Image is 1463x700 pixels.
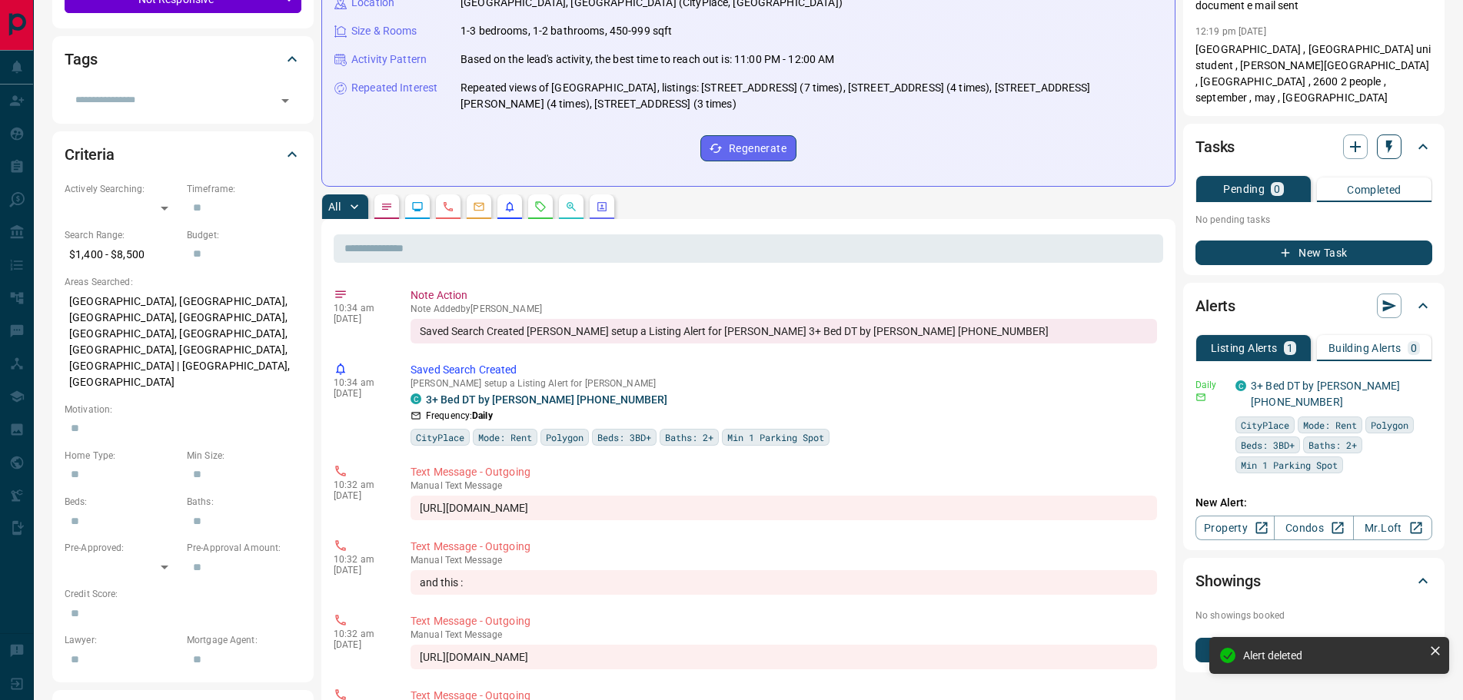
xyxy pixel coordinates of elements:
[187,228,301,242] p: Budget:
[727,430,824,445] span: Min 1 Parking Spot
[1243,649,1423,662] div: Alert deleted
[411,480,1157,491] p: Text Message
[534,201,547,213] svg: Requests
[1251,380,1400,408] a: 3+ Bed DT by [PERSON_NAME] [PHONE_NUMBER]
[1195,516,1275,540] a: Property
[65,142,115,167] h2: Criteria
[411,287,1157,304] p: Note Action
[461,23,672,39] p: 1-3 bedrooms, 1-2 bathrooms, 450-999 sqft
[274,90,296,111] button: Open
[426,409,493,423] p: Frequency:
[334,490,387,501] p: [DATE]
[65,228,179,242] p: Search Range:
[65,136,301,173] div: Criteria
[411,378,1157,389] p: [PERSON_NAME] setup a Listing Alert for [PERSON_NAME]
[700,135,796,161] button: Regenerate
[65,242,179,267] p: $1,400 - $8,500
[546,430,584,445] span: Polygon
[1195,392,1206,403] svg: Email
[1195,26,1266,37] p: 12:19 pm [DATE]
[442,201,454,213] svg: Calls
[1347,184,1401,195] p: Completed
[65,403,301,416] p: Motivation:
[187,449,301,463] p: Min Size:
[565,201,577,213] svg: Opportunities
[1195,378,1226,392] p: Daily
[1287,343,1293,353] p: 1
[1223,184,1265,194] p: Pending
[411,555,443,566] span: manual
[411,645,1157,669] div: [URL][DOMAIN_NAME]
[1195,41,1432,106] p: [GEOGRAPHIC_DATA] , [GEOGRAPHIC_DATA] uni student , [PERSON_NAME][GEOGRAPHIC_DATA] , [GEOGRAPHIC_...
[596,201,608,213] svg: Agent Actions
[65,41,301,78] div: Tags
[411,613,1157,629] p: Text Message - Outgoing
[411,496,1157,520] div: [URL][DOMAIN_NAME]
[426,393,667,406] a: 3+ Bed DT by [PERSON_NAME] [PHONE_NUMBER]
[411,393,421,404] div: condos.ca
[1195,569,1261,593] h2: Showings
[1371,417,1408,433] span: Polygon
[65,289,301,395] p: [GEOGRAPHIC_DATA], [GEOGRAPHIC_DATA], [GEOGRAPHIC_DATA], [GEOGRAPHIC_DATA], [GEOGRAPHIC_DATA], [G...
[334,314,387,324] p: [DATE]
[1235,380,1246,391] div: condos.ca
[1195,638,1432,662] button: New Showing
[381,201,393,213] svg: Notes
[597,430,651,445] span: Beds: 3BD+
[411,570,1157,595] div: and this :
[65,633,179,647] p: Lawyer:
[504,201,516,213] svg: Listing Alerts
[351,80,437,96] p: Repeated Interest
[411,201,424,213] svg: Lead Browsing Activity
[411,319,1157,343] div: Saved Search Created [PERSON_NAME] setup a Listing Alert for [PERSON_NAME] 3+ Bed DT by [PERSON_N...
[334,303,387,314] p: 10:34 am
[334,388,387,399] p: [DATE]
[1195,562,1432,599] div: Showings
[411,304,1157,314] p: Note Added by [PERSON_NAME]
[65,587,301,601] p: Credit Score:
[1241,417,1289,433] span: CityPlace
[65,275,301,289] p: Areas Searched:
[187,633,301,647] p: Mortgage Agent:
[334,565,387,576] p: [DATE]
[411,629,1157,640] p: Text Message
[1353,516,1432,540] a: Mr.Loft
[411,480,443,491] span: manual
[665,430,713,445] span: Baths: 2+
[461,51,835,68] p: Based on the lead's activity, the best time to reach out is: 11:00 PM - 12:00 AM
[1328,343,1401,353] p: Building Alerts
[1411,343,1417,353] p: 0
[1241,457,1338,473] span: Min 1 Parking Spot
[65,47,97,71] h2: Tags
[1195,609,1432,622] p: No showings booked
[187,182,301,196] p: Timeframe:
[351,23,417,39] p: Size & Rooms
[334,629,387,639] p: 10:32 am
[334,639,387,650] p: [DATE]
[411,555,1157,566] p: Text Message
[65,182,179,196] p: Actively Searching:
[1274,184,1280,194] p: 0
[1195,208,1432,231] p: No pending tasks
[1195,495,1432,511] p: New Alert:
[1274,516,1353,540] a: Condos
[461,80,1162,112] p: Repeated views of [GEOGRAPHIC_DATA], listings: [STREET_ADDRESS] (7 times), [STREET_ADDRESS] (4 ti...
[1195,241,1432,265] button: New Task
[1241,437,1295,453] span: Beds: 3BD+
[472,410,493,421] strong: Daily
[1195,294,1235,318] h2: Alerts
[65,495,179,509] p: Beds:
[328,201,341,212] p: All
[411,362,1157,378] p: Saved Search Created
[334,479,387,490] p: 10:32 am
[187,541,301,555] p: Pre-Approval Amount:
[473,201,485,213] svg: Emails
[334,554,387,565] p: 10:32 am
[1211,343,1278,353] p: Listing Alerts
[65,541,179,555] p: Pre-Approved:
[1195,134,1235,159] h2: Tasks
[1195,128,1432,165] div: Tasks
[411,629,443,640] span: manual
[411,464,1157,480] p: Text Message - Outgoing
[187,495,301,509] p: Baths:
